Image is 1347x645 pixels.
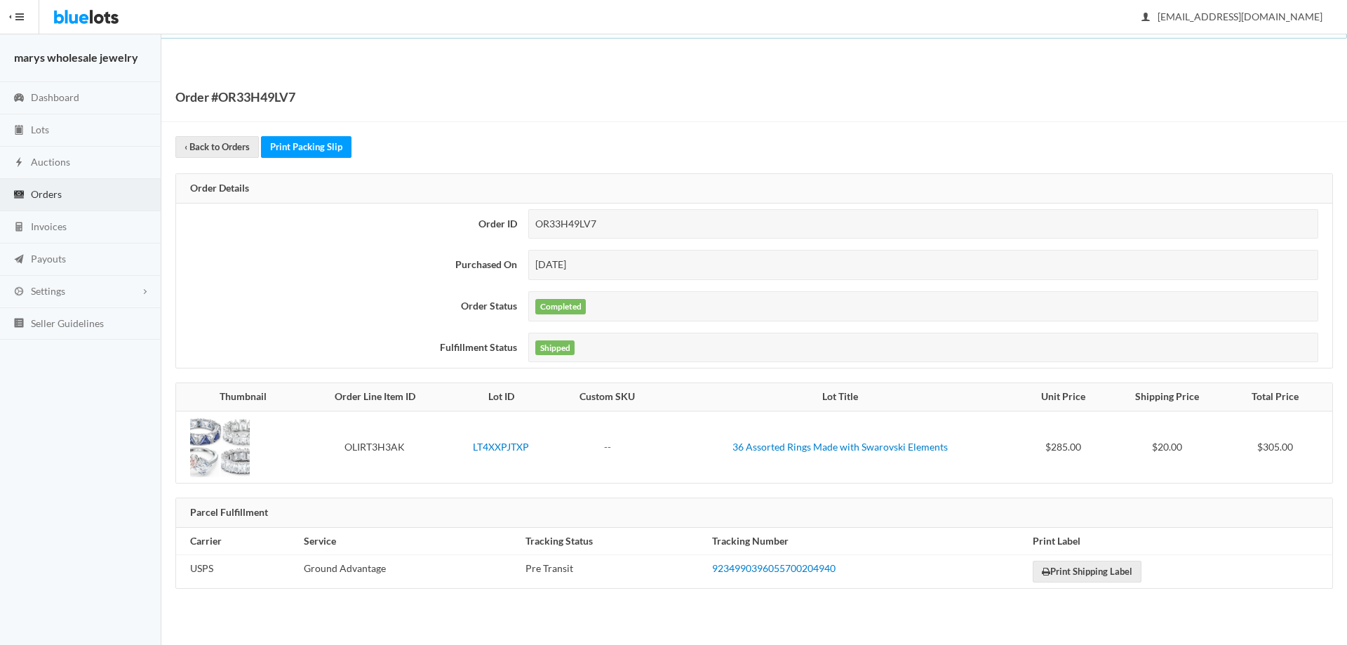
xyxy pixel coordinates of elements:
[1019,411,1107,483] td: $285.00
[31,124,49,135] span: Lots
[302,383,448,411] th: Order Line Item ID
[12,253,26,267] ion-icon: paper plane
[732,441,948,453] a: 36 Assorted Rings Made with Swarovski Elements
[31,253,66,265] span: Payouts
[535,340,575,356] label: Shipped
[554,383,660,411] th: Custom SKU
[1142,11,1322,22] span: [EMAIL_ADDRESS][DOMAIN_NAME]
[176,327,523,368] th: Fulfillment Status
[176,244,523,286] th: Purchased On
[176,498,1332,528] div: Parcel Fulfillment
[473,441,529,453] a: LT4XXPJTXP
[12,124,26,138] ion-icon: clipboard
[175,86,295,107] h1: Order #OR33H49LV7
[31,188,62,200] span: Orders
[706,528,1027,555] th: Tracking Number
[176,383,302,411] th: Thumbnail
[448,383,554,411] th: Lot ID
[1226,383,1332,411] th: Total Price
[261,136,351,158] a: Print Packing Slip
[520,555,706,589] td: Pre Transit
[1027,528,1332,555] th: Print Label
[176,204,523,245] th: Order ID
[176,528,298,555] th: Carrier
[31,285,65,297] span: Settings
[12,317,26,331] ion-icon: list box
[12,286,26,299] ion-icon: cog
[528,250,1318,280] div: [DATE]
[31,317,104,329] span: Seller Guidelines
[712,562,836,574] a: 9234990396055700204940
[1139,11,1153,25] ion-icon: person
[528,209,1318,239] div: OR33H49LV7
[31,220,67,232] span: Invoices
[302,411,448,483] td: OLIRT3H3AK
[12,92,26,105] ion-icon: speedometer
[535,299,586,314] label: Completed
[660,383,1019,411] th: Lot Title
[14,51,138,64] strong: marys wholesale jewelry
[298,555,520,589] td: Ground Advantage
[1019,383,1107,411] th: Unit Price
[12,221,26,234] ion-icon: calculator
[520,528,706,555] th: Tracking Status
[1108,383,1227,411] th: Shipping Price
[1033,561,1141,583] a: Print Shipping Label
[31,156,70,168] span: Auctions
[176,555,298,589] td: USPS
[176,286,523,327] th: Order Status
[12,157,26,170] ion-icon: flash
[1226,411,1332,483] td: $305.00
[298,528,520,555] th: Service
[12,189,26,202] ion-icon: cash
[1108,411,1227,483] td: $20.00
[175,136,259,158] a: ‹ Back to Orders
[31,91,79,103] span: Dashboard
[176,174,1332,204] div: Order Details
[604,441,611,453] a: --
